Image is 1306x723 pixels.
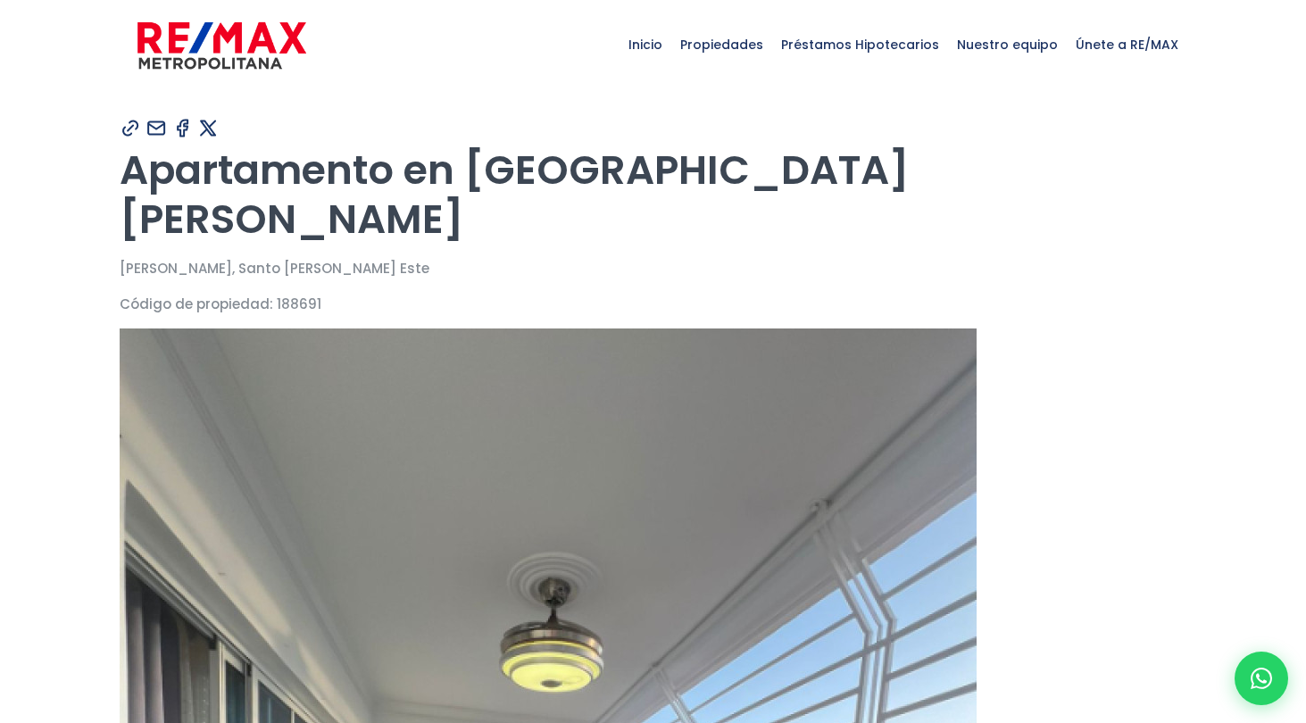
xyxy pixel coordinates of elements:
[137,19,306,72] img: remax-metropolitana-logo
[277,295,321,313] span: 188691
[1067,18,1187,71] span: Únete a RE/MAX
[120,117,142,139] img: Compartir
[948,18,1067,71] span: Nuestro equipo
[120,295,273,313] span: Código de propiedad:
[197,117,220,139] img: Compartir
[671,18,772,71] span: Propiedades
[772,18,948,71] span: Préstamos Hipotecarios
[120,145,1187,244] h1: Apartamento en [GEOGRAPHIC_DATA][PERSON_NAME]
[146,117,168,139] img: Compartir
[620,18,671,71] span: Inicio
[120,257,1187,279] p: [PERSON_NAME], Santo [PERSON_NAME] Este
[171,117,194,139] img: Compartir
